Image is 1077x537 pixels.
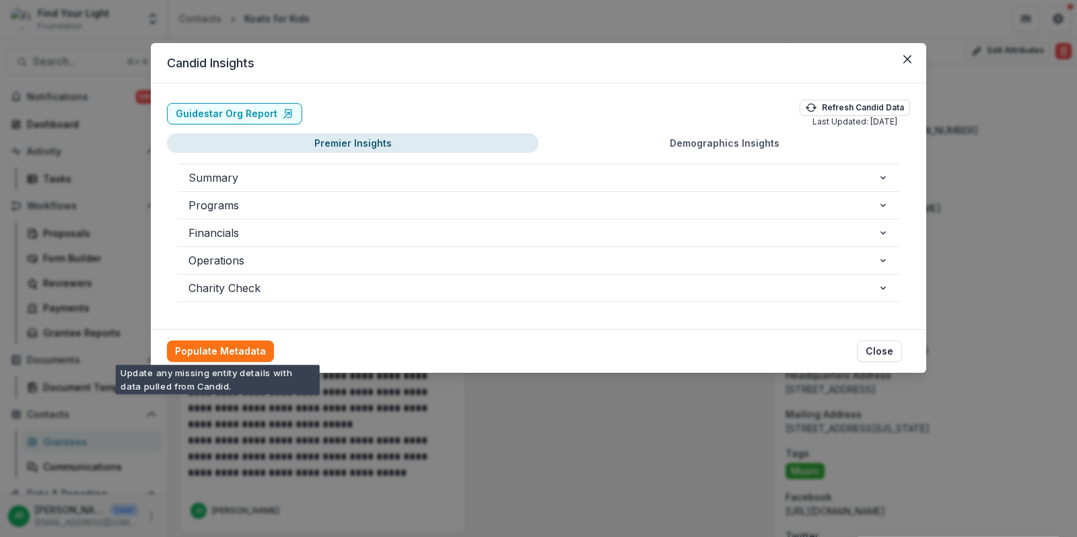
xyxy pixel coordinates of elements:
button: Demographics Insights [538,133,910,153]
span: Programs [188,197,878,213]
button: Close [897,48,918,70]
button: Refresh Candid Data [800,100,910,116]
span: Financials [188,225,878,241]
span: Operations [188,252,878,268]
button: Operations [178,247,899,274]
button: Premier Insights [167,133,538,153]
button: Summary [178,164,899,191]
p: Last Updated: [DATE] [812,116,897,128]
header: Candid Insights [151,43,926,83]
span: Summary [188,170,878,186]
button: Close [857,341,902,362]
button: Programs [178,192,899,219]
span: Charity Check [188,280,878,296]
button: Charity Check [178,275,899,301]
a: Guidestar Org Report [167,103,302,124]
button: Financials [178,219,899,246]
button: Populate Metadata [167,341,274,362]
